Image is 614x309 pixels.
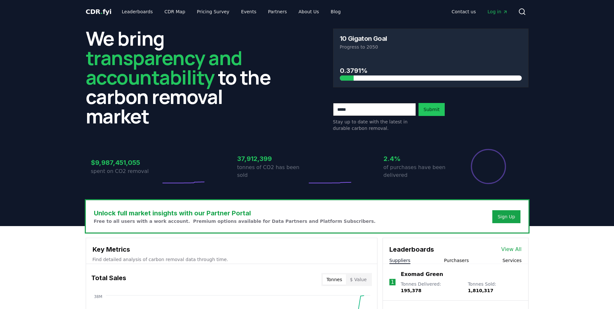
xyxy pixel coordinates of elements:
button: Submit [419,103,445,116]
nav: Main [446,6,513,17]
button: Services [502,257,521,264]
span: 195,378 [401,288,421,293]
p: Tonnes Sold : [468,281,521,294]
h3: Key Metrics [93,245,371,254]
a: Pricing Survey [192,6,234,17]
span: Log in [487,8,508,15]
a: Sign Up [497,213,515,220]
p: 1 [391,278,394,286]
a: About Us [293,6,324,17]
span: CDR fyi [86,8,112,16]
tspan: 38M [94,294,102,299]
div: Percentage of sales delivered [470,148,507,185]
a: Partners [263,6,292,17]
span: . [100,8,103,16]
button: $ Value [346,274,371,285]
h3: 2.4% [384,154,453,164]
a: CDR.fyi [86,7,112,16]
button: Sign Up [492,210,520,223]
a: CDR Map [159,6,190,17]
a: Blog [326,6,346,17]
a: Events [236,6,262,17]
p: spent on CO2 removal [91,167,161,175]
p: Free to all users with a work account. Premium options available for Data Partners and Platform S... [94,218,376,224]
h3: 0.3791% [340,66,522,75]
button: Tonnes [323,274,346,285]
h3: $9,987,451,055 [91,158,161,167]
a: Contact us [446,6,481,17]
p: of purchases have been delivered [384,164,453,179]
h3: Unlock full market insights with our Partner Portal [94,208,376,218]
button: Suppliers [389,257,410,264]
p: tonnes of CO2 has been sold [237,164,307,179]
h3: 37,912,399 [237,154,307,164]
a: Log in [482,6,513,17]
p: Progress to 2050 [340,44,522,50]
span: transparency and accountability [86,44,242,90]
a: View All [501,246,522,253]
p: Tonnes Delivered : [401,281,461,294]
a: Exomad Green [401,270,443,278]
h3: Leaderboards [389,245,434,254]
h2: We bring to the carbon removal market [86,29,281,126]
a: Leaderboards [117,6,158,17]
h3: 10 Gigaton Goal [340,35,387,42]
p: Find detailed analysis of carbon removal data through time. [93,256,371,263]
button: Purchasers [444,257,469,264]
nav: Main [117,6,346,17]
p: Stay up to date with the latest in durable carbon removal. [333,119,416,132]
span: 1,810,317 [468,288,493,293]
h3: Total Sales [91,273,126,286]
